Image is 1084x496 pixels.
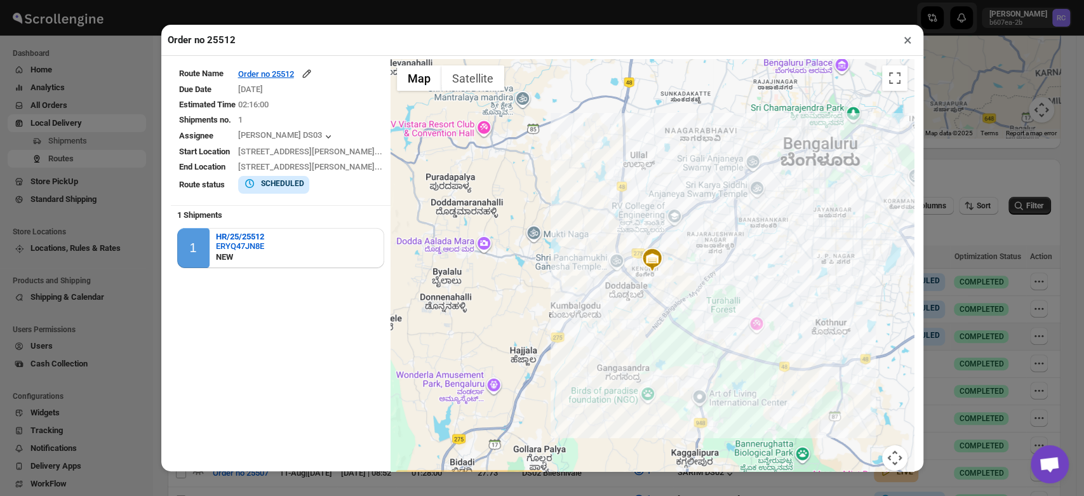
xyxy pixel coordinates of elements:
button: [PERSON_NAME] DS03 [238,130,335,143]
button: Show satellite imagery [441,65,504,91]
span: 1 [238,115,243,124]
div: 1 [190,241,197,255]
div: [STREET_ADDRESS][PERSON_NAME]... [238,145,382,158]
span: Due Date [179,84,211,94]
span: Estimated Time [179,100,236,109]
button: Toggle fullscreen view [882,65,907,91]
b: 1 Shipments [171,204,229,226]
span: 02:16:00 [238,100,269,109]
span: End Location [179,162,225,171]
button: Map camera controls [882,445,907,471]
div: [STREET_ADDRESS][PERSON_NAME]... [238,161,382,173]
span: Shipments no. [179,115,231,124]
img: Google [394,469,436,486]
button: × [899,31,917,49]
button: HR/25/25512 [216,232,264,241]
a: Open this area in Google Maps (opens a new window) [394,469,436,486]
span: Assignee [179,131,213,140]
span: Route status [179,180,225,189]
h2: Order no 25512 [168,34,236,46]
span: Route Name [179,69,224,78]
button: ERYQ47JN8E [216,241,264,251]
span: [DATE] [238,84,263,94]
a: Open chat [1031,445,1069,483]
span: Start Location [179,147,230,156]
button: Order no 25512 [238,67,313,80]
div: NEW [216,251,264,264]
b: SCHEDULED [261,179,304,188]
label: Assignee can be tracked for LIVE routes [396,470,543,483]
button: Show street map [397,65,441,91]
button: SCHEDULED [243,177,304,190]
